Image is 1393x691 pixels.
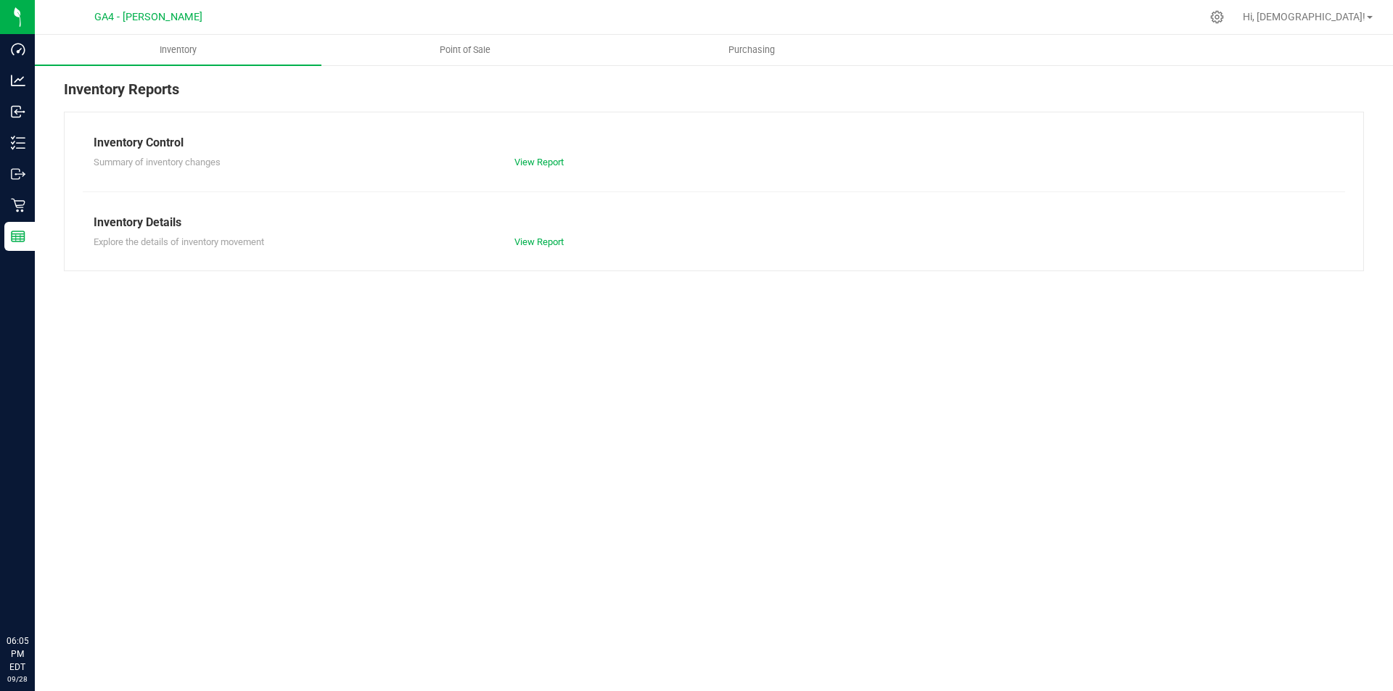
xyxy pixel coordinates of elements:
p: 06:05 PM EDT [7,634,28,674]
a: View Report [514,157,564,167]
inline-svg: Outbound [11,167,25,181]
div: Inventory Reports [64,78,1364,112]
div: Inventory Details [94,214,1334,231]
span: GA4 - [PERSON_NAME] [94,11,202,23]
a: View Report [514,236,564,247]
div: Manage settings [1208,10,1226,24]
span: Hi, [DEMOGRAPHIC_DATA]! [1243,11,1365,22]
span: Inventory [140,44,216,57]
p: 09/28 [7,674,28,684]
a: Inventory [35,35,321,65]
inline-svg: Retail [11,198,25,212]
iframe: Resource center [15,575,58,618]
span: Point of Sale [420,44,510,57]
inline-svg: Dashboard [11,42,25,57]
span: Purchasing [709,44,794,57]
inline-svg: Inventory [11,136,25,150]
span: Summary of inventory changes [94,157,221,167]
inline-svg: Reports [11,229,25,244]
inline-svg: Analytics [11,73,25,88]
inline-svg: Inbound [11,104,25,119]
span: Explore the details of inventory movement [94,236,264,247]
a: Purchasing [608,35,895,65]
div: Inventory Control [94,134,1334,152]
a: Point of Sale [321,35,608,65]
